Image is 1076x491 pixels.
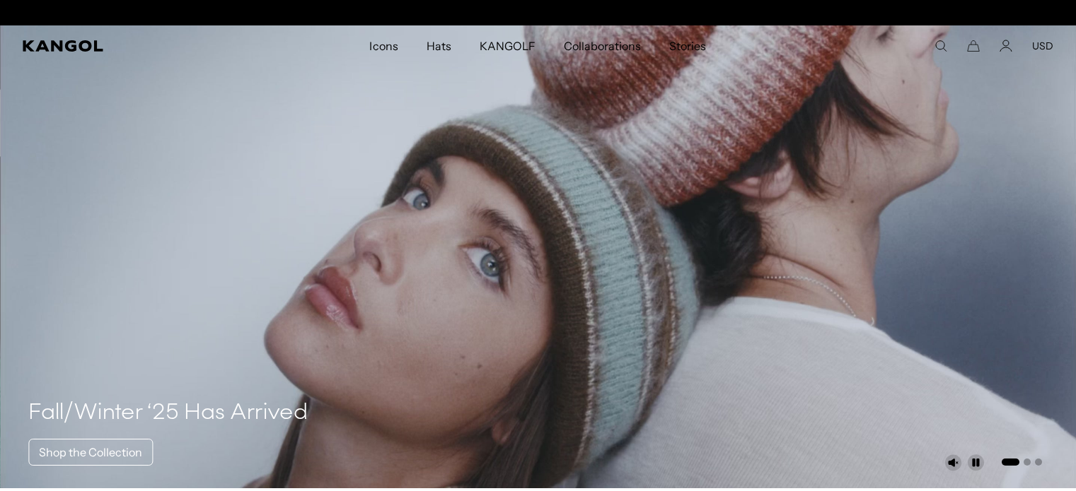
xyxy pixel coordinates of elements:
div: Announcement [393,7,684,18]
span: Hats [427,25,451,66]
a: Collaborations [550,25,655,66]
button: Go to slide 1 [1002,459,1019,466]
a: Shop the Collection [28,439,153,466]
a: Kangol [23,40,245,52]
span: Icons [369,25,398,66]
slideshow-component: Announcement bar [393,7,684,18]
summary: Search here [935,40,947,52]
button: USD [1032,40,1053,52]
a: Icons [355,25,412,66]
a: KANGOLF [465,25,550,66]
button: Unmute [944,454,961,471]
span: Collaborations [564,25,641,66]
a: Hats [412,25,465,66]
ul: Select a slide to show [1000,456,1042,467]
button: Go to slide 3 [1035,459,1042,466]
a: Account [1000,40,1012,52]
a: Stories [655,25,720,66]
div: 1 of 2 [393,7,684,18]
span: KANGOLF [480,25,536,66]
button: Go to slide 2 [1024,459,1031,466]
span: Stories [669,25,706,66]
button: Cart [967,40,980,52]
button: Pause [967,454,984,471]
h4: Fall/Winter ‘25 Has Arrived [28,399,308,427]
